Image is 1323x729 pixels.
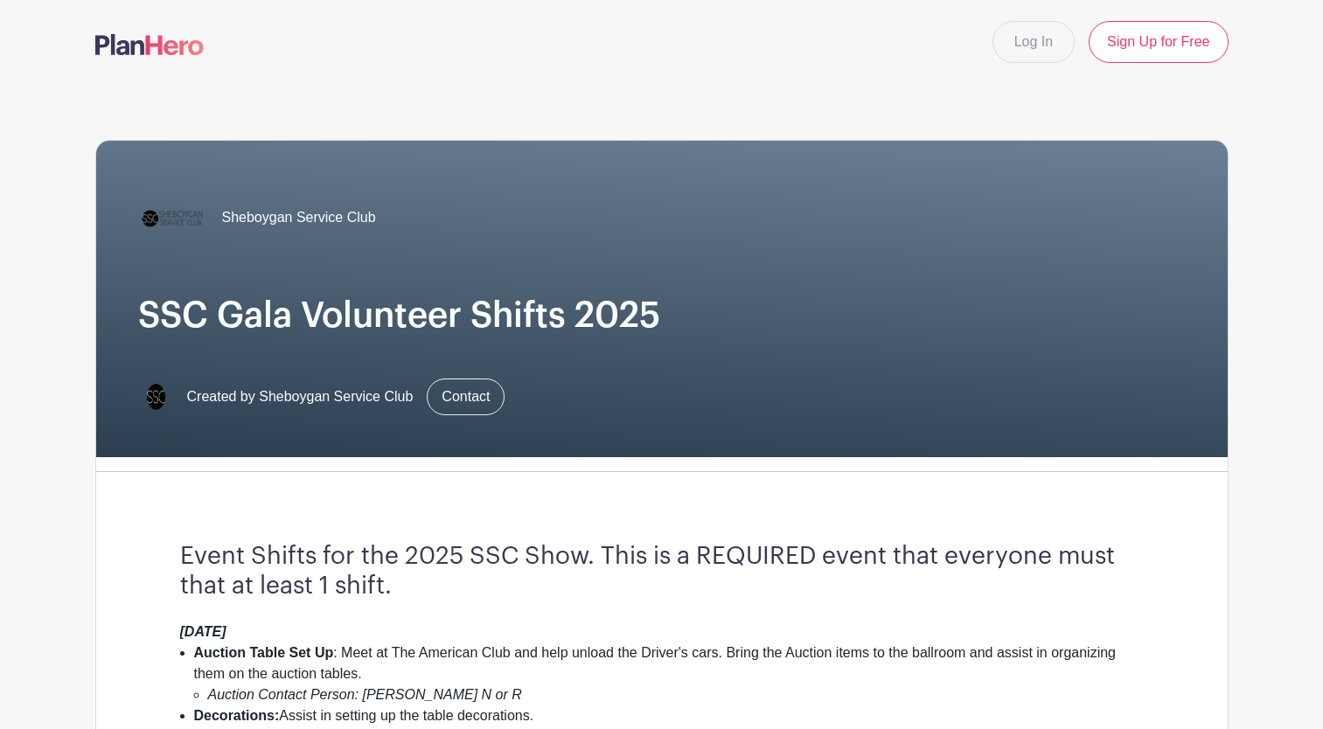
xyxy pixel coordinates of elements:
em: Auction Contact Person: [PERSON_NAME] N or R [208,687,522,702]
span: Created by Sheboygan Service Club [187,386,414,407]
a: Sign Up for Free [1089,21,1228,63]
strong: Decorations: [194,708,280,723]
a: Contact [427,378,505,415]
img: SSC_Logo_NEW.png [138,183,208,253]
strong: Auction Table Set Up [194,645,334,660]
h1: SSC Gala Volunteer Shifts 2025 [138,295,1186,337]
h3: Event Shifts for the 2025 SSC Show. This is a REQUIRED event that everyone must that at least 1 s... [180,542,1144,601]
em: [DATE] [180,624,226,639]
li: : Meet at The American Club and help unload the Driver's cars. Bring the Auction items to the bal... [194,642,1144,705]
a: Log In [992,21,1075,63]
span: Sheboygan Service Club [222,207,376,228]
img: logo-507f7623f17ff9eddc593b1ce0a138ce2505c220e1c5a4e2b4648c50719b7d32.svg [95,34,204,55]
img: SSC%20Circle%20Logo%20(1).png [138,379,173,414]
